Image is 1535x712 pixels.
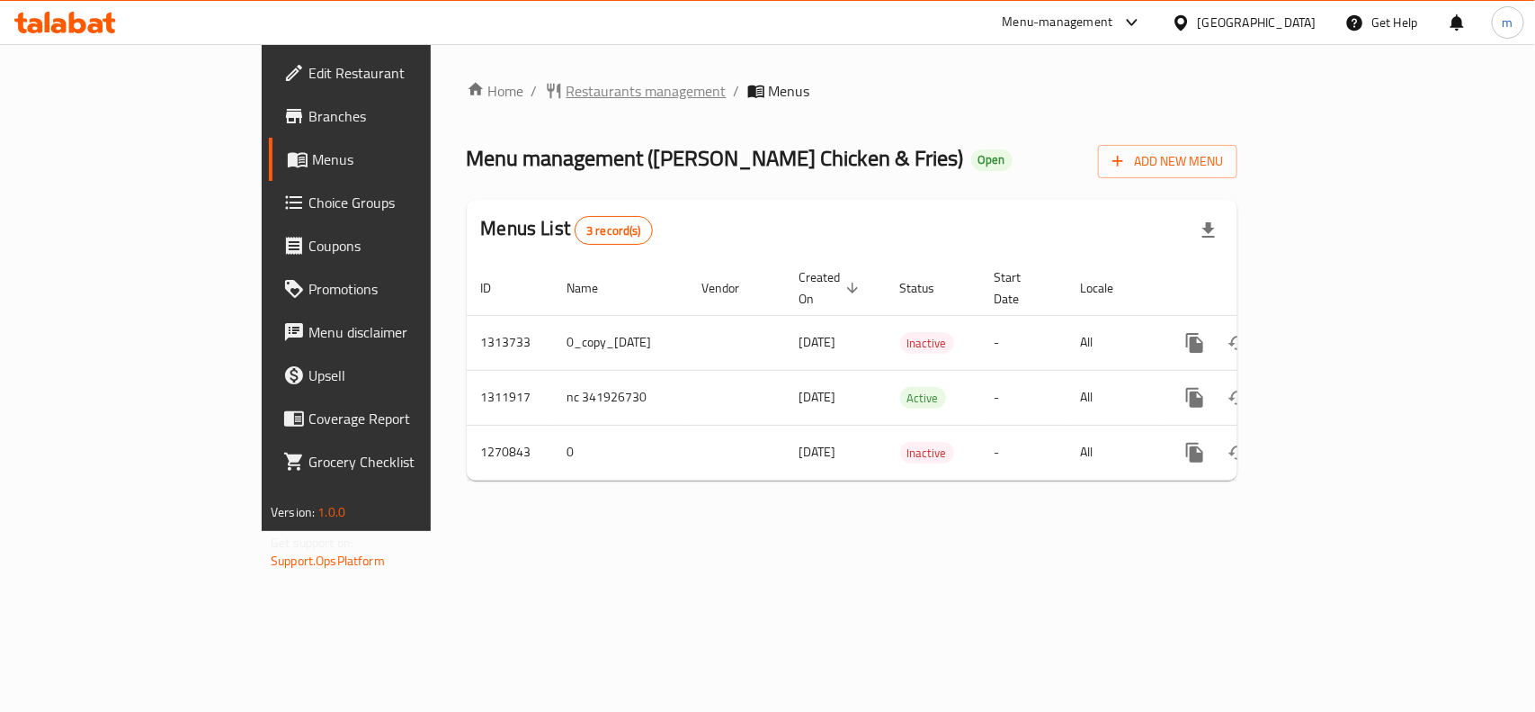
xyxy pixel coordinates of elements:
div: Open [971,149,1013,171]
a: Branches [269,95,518,138]
h2: Menus List [481,215,653,245]
button: more [1174,431,1217,474]
span: Start Date [995,266,1045,310]
span: Edit Restaurant [308,62,504,84]
td: 0_copy_[DATE] [553,315,688,370]
button: Change Status [1217,321,1260,365]
span: Created On [799,266,864,310]
nav: breadcrumb [467,80,1237,102]
span: 3 record(s) [576,222,652,239]
button: more [1174,376,1217,419]
div: Menu-management [1003,12,1113,33]
a: Edit Restaurant [269,51,518,95]
span: Menu disclaimer [308,321,504,343]
span: Restaurants management [567,80,727,102]
a: Promotions [269,267,518,311]
a: Coverage Report [269,397,518,440]
span: Coupons [308,235,504,257]
span: Get support on: [271,531,353,554]
span: Inactive [900,443,954,464]
td: All [1066,315,1159,370]
span: m [1503,13,1513,32]
td: - [980,425,1066,480]
span: ID [481,277,515,299]
span: [DATE] [799,385,836,409]
div: [GEOGRAPHIC_DATA] [1198,13,1316,32]
div: Inactive [900,332,954,354]
div: Active [900,387,946,409]
a: Menus [269,138,518,181]
span: Name [567,277,622,299]
span: Menus [769,80,810,102]
td: 0 [553,425,688,480]
span: Open [971,152,1013,167]
a: Restaurants management [545,80,727,102]
th: Actions [1159,261,1361,316]
span: 1.0.0 [317,500,345,524]
span: Status [900,277,959,299]
span: Locale [1081,277,1138,299]
span: Upsell [308,365,504,386]
a: Choice Groups [269,181,518,224]
span: Branches [308,105,504,127]
td: - [980,315,1066,370]
span: Coverage Report [308,408,504,429]
div: Inactive [900,442,954,464]
span: Menus [312,149,504,170]
a: Support.OpsPlatform [271,549,385,572]
span: [DATE] [799,330,836,354]
span: Inactive [900,333,954,354]
td: - [980,370,1066,425]
li: / [531,80,538,102]
li: / [734,80,740,102]
button: Add New Menu [1098,145,1237,178]
a: Upsell [269,354,518,397]
table: enhanced table [467,261,1361,481]
a: Grocery Checklist [269,440,518,483]
button: Change Status [1217,431,1260,474]
span: Version: [271,500,315,524]
span: [DATE] [799,440,836,464]
td: All [1066,425,1159,480]
span: Vendor [702,277,763,299]
span: Active [900,388,946,409]
td: All [1066,370,1159,425]
span: Menu management ( [PERSON_NAME] Chicken & Fries ) [467,138,964,178]
span: Choice Groups [308,192,504,213]
span: Grocery Checklist [308,451,504,473]
button: Change Status [1217,376,1260,419]
span: Promotions [308,278,504,300]
button: more [1174,321,1217,365]
div: Total records count [575,216,653,245]
a: Menu disclaimer [269,311,518,354]
a: Coupons [269,224,518,267]
span: Add New Menu [1112,150,1223,173]
td: nc 341926730 [553,370,688,425]
div: Export file [1187,209,1230,252]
